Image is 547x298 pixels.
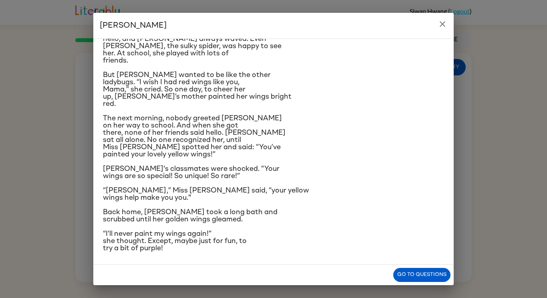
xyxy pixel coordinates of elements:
span: Each morning, [PERSON_NAME] said hello, and [PERSON_NAME] always waved. Even [PERSON_NAME], the s... [103,28,282,64]
span: Back home, [PERSON_NAME] took a long bath and scrubbed until her golden wings gleamed. [103,209,278,223]
span: [PERSON_NAME]'s classmates were shocked. “Your wings are so special! So unique! So rare!” [103,165,280,180]
span: “I’ll never paint my wings again!” she thought. Except, maybe just for fun, to try a bit of purple! [103,230,247,252]
span: But [PERSON_NAME] wanted to be like the other ladybugs. “I wish I had red wings like you, Mama,” ... [103,71,292,107]
h2: [PERSON_NAME] [93,13,454,39]
button: Go to questions [393,268,450,282]
span: The next morning, nobody greeted [PERSON_NAME] on her way to school. And when she got there, none... [103,115,286,158]
span: “[PERSON_NAME],” Miss [PERSON_NAME] said, “your yellow wings help make you you." [103,187,309,201]
button: close [434,16,450,32]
